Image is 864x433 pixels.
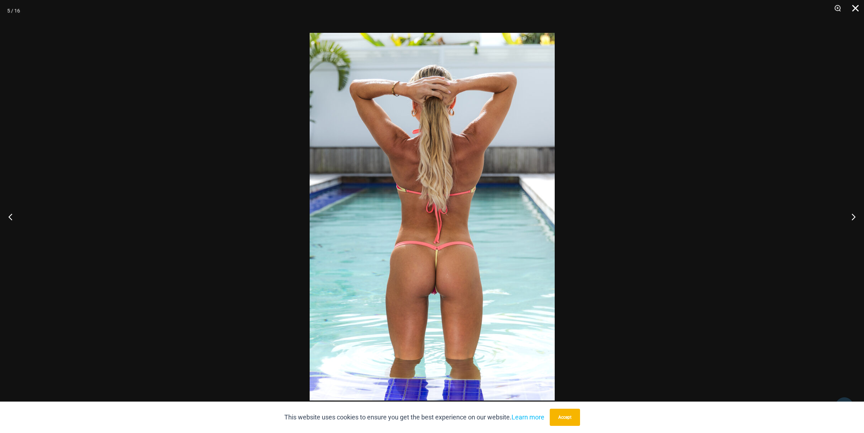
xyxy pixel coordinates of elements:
[512,413,544,421] a: Learn more
[837,199,864,235] button: Next
[550,409,580,426] button: Accept
[284,412,544,423] p: This website uses cookies to ensure you get the best experience on our website.
[310,33,555,401] img: Bubble Mesh Highlight Pink 323 Top 421 Micro 03
[7,5,20,16] div: 5 / 16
